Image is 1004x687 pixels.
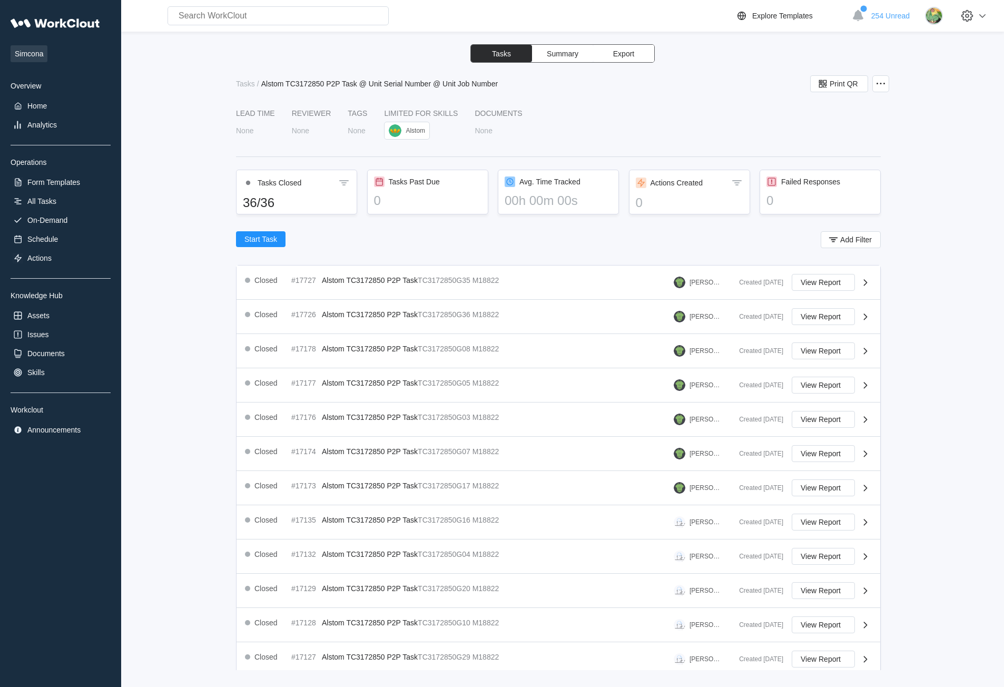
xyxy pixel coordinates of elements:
div: Knowledge Hub [11,291,111,300]
a: Tasks [236,80,257,88]
span: View Report [801,655,841,663]
a: Home [11,99,111,113]
img: gator.png [674,311,685,322]
span: View Report [801,484,841,492]
img: clout-09.png [674,516,685,528]
div: [PERSON_NAME] [690,484,722,492]
div: On-Demand [27,216,67,224]
mark: M18822 [473,550,499,558]
mark: TC3172850G07 [418,447,470,456]
span: Simcona [11,45,47,62]
mark: M18822 [473,584,499,593]
a: Closed#17132Alstom TC3172850 P2P TaskTC3172850G04M18822[PERSON_NAME]Created [DATE]View Report [237,539,880,574]
div: Home [27,102,47,110]
a: Assets [11,308,111,323]
div: 0 [636,195,743,210]
a: Closed#17127Alstom TC3172850 P2P TaskTC3172850G29M18822[PERSON_NAME]Created [DATE]View Report [237,642,880,676]
div: Operations [11,158,111,166]
button: Tasks [471,45,532,62]
div: Created [DATE] [731,381,783,389]
span: Alstom TC3172850 P2P Task [322,447,418,456]
div: #17178 [291,345,318,353]
span: Print QR [830,80,858,87]
span: View Report [801,416,841,423]
div: Analytics [27,121,57,129]
div: Created [DATE] [731,313,783,320]
div: LIMITED FOR SKILLS [384,109,458,117]
mark: M18822 [473,379,499,387]
div: Explore Templates [752,12,813,20]
div: [PERSON_NAME] [690,347,722,355]
button: Export [593,45,654,62]
div: Alstom TC3172850 P2P Task @ Unit Serial Number @ Unit Job Number [261,80,498,88]
div: Created [DATE] [731,484,783,492]
div: Closed [254,619,278,627]
mark: TC3172850G35 [418,276,470,284]
div: Issues [27,330,48,339]
div: None [236,126,253,135]
img: gator.png [674,448,685,459]
span: View Report [801,381,841,389]
span: Summary [547,50,578,57]
span: View Report [801,553,841,560]
div: #17173 [291,482,318,490]
div: / [257,80,259,88]
a: Closed#17173Alstom TC3172850 P2P TaskTC3172850G17M18822[PERSON_NAME]Created [DATE]View Report [237,471,880,505]
div: [PERSON_NAME] [690,518,722,526]
div: All Tasks [27,197,56,205]
mark: M18822 [473,413,499,421]
div: [PERSON_NAME] [690,381,722,389]
div: Created [DATE] [731,621,783,629]
img: gator.png [674,277,685,288]
div: Schedule [27,235,58,243]
div: [PERSON_NAME] [690,279,722,286]
mark: M18822 [473,345,499,353]
div: [PERSON_NAME] [690,450,722,457]
span: View Report [801,450,841,457]
div: Closed [254,653,278,661]
mark: M18822 [473,276,499,284]
mark: M18822 [473,482,499,490]
mark: TC3172850G36 [418,310,470,319]
div: Created [DATE] [731,553,783,560]
div: Created [DATE] [731,416,783,423]
button: Add Filter [821,231,881,248]
span: Alstom TC3172850 P2P Task [322,516,418,524]
div: Tasks Past Due [389,178,440,186]
a: Skills [11,365,111,380]
button: View Report [792,308,855,325]
div: Actions [27,254,52,262]
a: Closed#17129Alstom TC3172850 P2P TaskTC3172850G20M18822[PERSON_NAME]Created [DATE]View Report [237,574,880,608]
mark: TC3172850G16 [418,516,470,524]
mark: M18822 [473,653,499,661]
a: Closed#17128Alstom TC3172850 P2P TaskTC3172850G10M18822[PERSON_NAME]Created [DATE]View Report [237,608,880,642]
div: Actions Created [651,179,703,187]
span: View Report [801,621,841,629]
mark: TC3172850G08 [418,345,470,353]
div: [PERSON_NAME] [690,621,722,629]
img: gator.png [674,482,685,494]
div: [PERSON_NAME] [690,553,722,560]
div: #17129 [291,584,318,593]
div: Tags [348,109,367,117]
img: clout-09.png [674,551,685,562]
button: View Report [792,582,855,599]
a: Closed#17135Alstom TC3172850 P2P TaskTC3172850G16M18822[PERSON_NAME]Created [DATE]View Report [237,505,880,539]
div: Overview [11,82,111,90]
mark: M18822 [473,619,499,627]
span: Alstom TC3172850 P2P Task [322,482,418,490]
mark: TC3172850G04 [418,550,470,558]
img: 3-stars.png [389,124,401,137]
a: Form Templates [11,175,111,190]
div: Closed [254,413,278,421]
span: Tasks [492,50,511,57]
mark: M18822 [473,516,499,524]
div: Closed [254,550,278,558]
span: Alstom TC3172850 P2P Task [322,550,418,558]
button: View Report [792,616,855,633]
span: Alstom TC3172850 P2P Task [322,413,418,421]
img: images.jpg [925,7,943,25]
div: #17174 [291,447,318,456]
div: #17128 [291,619,318,627]
a: Announcements [11,423,111,437]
